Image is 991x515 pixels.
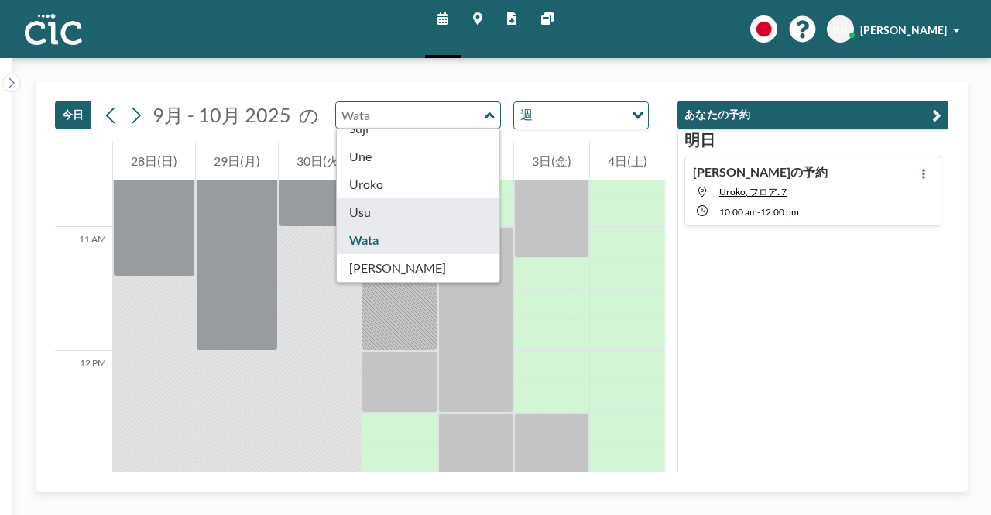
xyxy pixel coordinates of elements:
[196,142,278,180] div: 29日(月)
[757,206,760,218] span: -
[55,227,112,351] div: 11 AM
[590,142,665,180] div: 4日(土)
[337,254,500,282] div: [PERSON_NAME]
[337,226,500,254] div: Wata
[860,23,947,36] span: [PERSON_NAME]
[760,206,799,218] span: 12:00 PM
[719,206,757,218] span: 10:00 AM
[336,102,485,128] input: Wata
[833,22,849,36] span: KK
[55,351,112,475] div: 12 PM
[719,186,787,197] span: Uroko, フロア: 7
[537,105,622,125] input: Search for option
[299,103,319,127] span: の
[55,101,91,129] button: 今日
[337,142,500,170] div: Une
[25,14,82,45] img: organization-logo
[337,115,500,142] div: Suji
[153,103,291,126] span: 9月 - 10月 2025
[684,130,941,149] h3: 明日
[279,142,361,180] div: 30日(火)
[514,102,648,129] div: Search for option
[337,170,500,198] div: Uroko
[677,101,948,129] button: あなたの予約
[337,198,500,226] div: Usu
[113,142,195,180] div: 28日(日)
[517,105,536,125] span: 週
[693,164,828,180] h4: [PERSON_NAME]の予約
[514,142,589,180] div: 3日(金)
